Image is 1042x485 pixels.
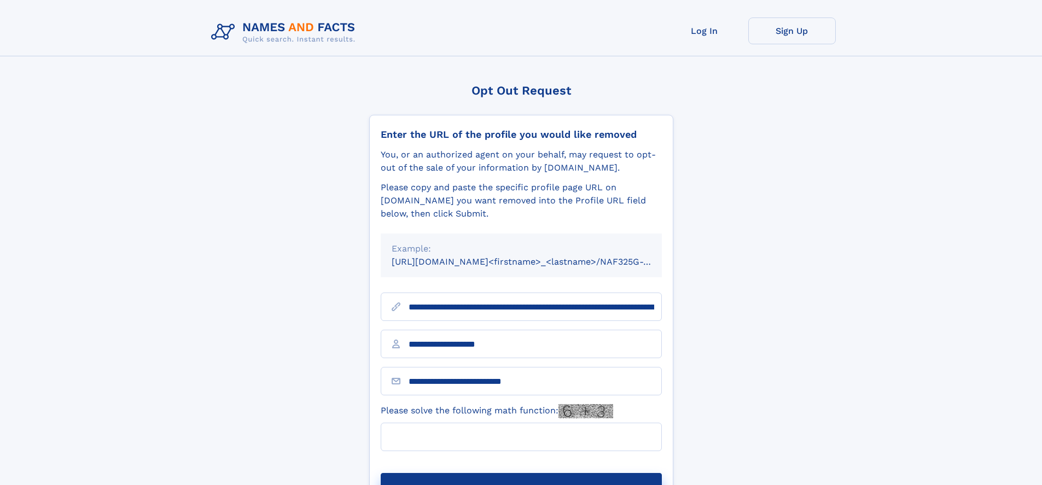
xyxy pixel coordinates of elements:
div: Please copy and paste the specific profile page URL on [DOMAIN_NAME] you want removed into the Pr... [381,181,662,220]
div: You, or an authorized agent on your behalf, may request to opt-out of the sale of your informatio... [381,148,662,174]
div: Enter the URL of the profile you would like removed [381,128,662,141]
label: Please solve the following math function: [381,404,613,418]
img: Logo Names and Facts [207,17,364,47]
small: [URL][DOMAIN_NAME]<firstname>_<lastname>/NAF325G-xxxxxxxx [392,256,683,267]
div: Opt Out Request [369,84,673,97]
a: Sign Up [748,17,836,44]
a: Log In [661,17,748,44]
div: Example: [392,242,651,255]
